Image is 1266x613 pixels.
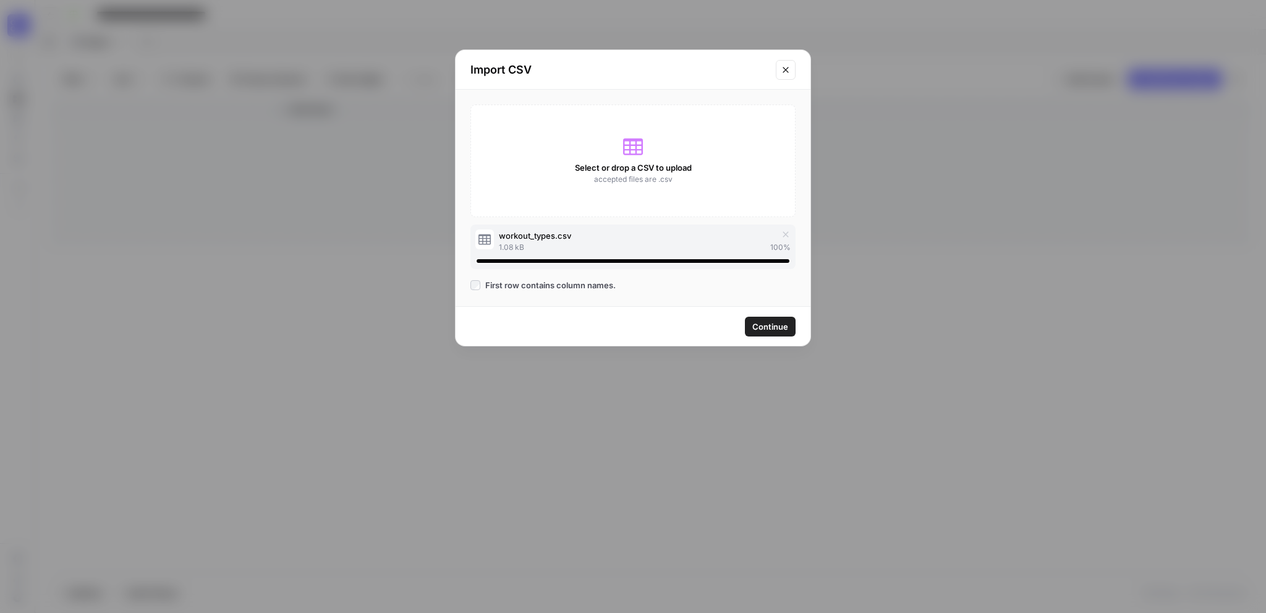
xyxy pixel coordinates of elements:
[575,161,692,174] span: Select or drop a CSV to upload
[594,174,673,185] span: accepted files are .csv
[470,61,768,79] h2: Import CSV
[752,320,788,333] span: Continue
[770,242,791,253] span: 100 %
[745,317,796,337] button: Continue
[470,280,480,290] input: First row contains column names.
[485,279,616,291] span: First row contains column names.
[776,60,796,80] button: Close modal
[499,242,524,253] span: 1.08 kB
[499,229,571,242] span: workout_types.csv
